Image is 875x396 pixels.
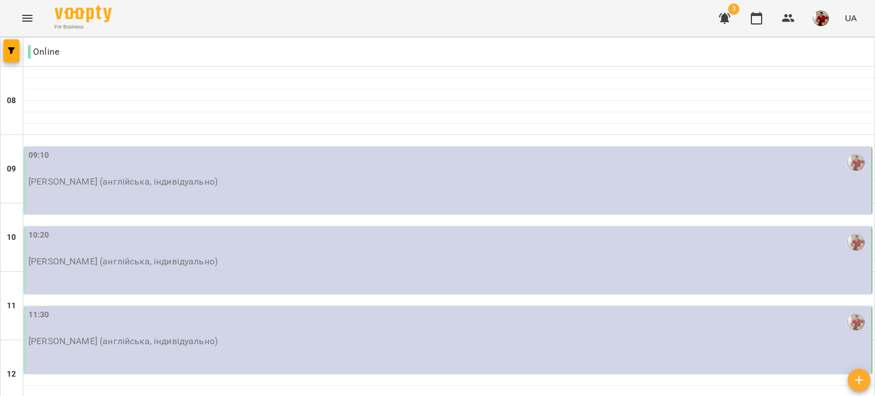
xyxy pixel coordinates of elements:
[28,229,50,242] label: 10:20
[28,309,50,321] label: 11:30
[7,95,16,107] h6: 08
[848,154,865,171] img: Баргель Олег Романович (а)
[848,234,865,251] img: Баргель Олег Романович (а)
[28,149,50,162] label: 09:10
[845,12,857,24] span: UA
[7,231,16,244] h6: 10
[14,5,41,32] button: Menu
[848,313,865,330] img: Баргель Олег Романович (а)
[28,45,59,59] p: Online
[55,23,112,31] span: For Business
[728,3,739,15] span: 3
[813,10,829,26] img: 2f467ba34f6bcc94da8486c15015e9d3.jpg
[7,368,16,381] h6: 12
[28,256,218,266] p: [PERSON_NAME] (англійська, індивідуально)
[55,6,112,22] img: Voopty Logo
[7,163,16,175] h6: 09
[848,369,870,391] button: Створити урок
[7,300,16,312] h6: 11
[840,7,861,28] button: UA
[28,177,218,186] p: [PERSON_NAME] (англійська, індивідуально)
[28,336,218,346] p: [PERSON_NAME] (англійська, індивідуально)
